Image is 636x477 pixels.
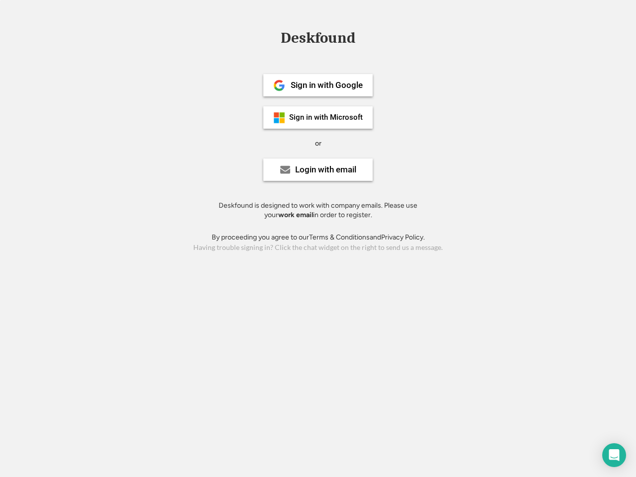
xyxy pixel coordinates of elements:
div: Sign in with Google [291,81,363,89]
a: Privacy Policy. [381,233,425,241]
img: 1024px-Google__G__Logo.svg.png [273,79,285,91]
a: Terms & Conditions [309,233,370,241]
div: or [315,139,321,149]
img: ms-symbollockup_mssymbol_19.png [273,112,285,124]
div: Deskfound is designed to work with company emails. Please use your in order to register. [206,201,430,220]
div: Sign in with Microsoft [289,114,363,121]
div: By proceeding you agree to our and [212,233,425,242]
div: Deskfound [276,30,360,46]
div: Open Intercom Messenger [602,443,626,467]
strong: work email [278,211,313,219]
div: Login with email [295,165,356,174]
